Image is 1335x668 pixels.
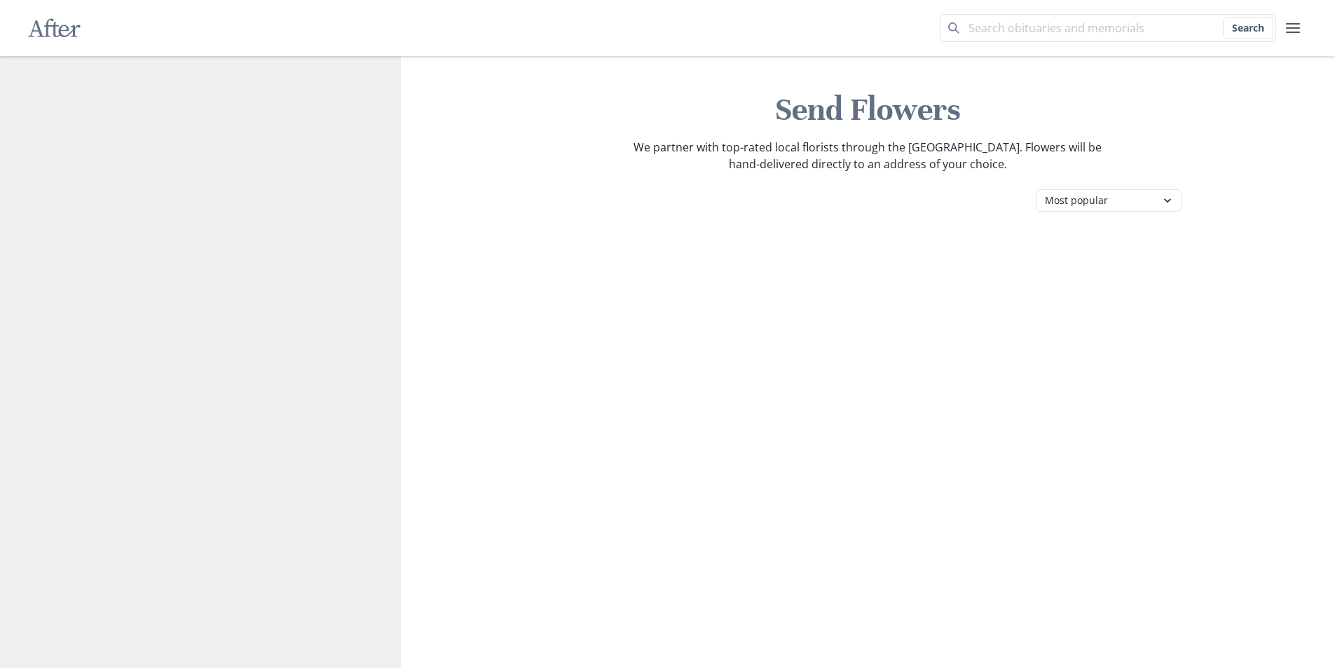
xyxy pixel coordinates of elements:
h1: Send Flowers [412,90,1324,130]
button: user menu [1279,14,1307,42]
input: Search term [940,14,1276,42]
p: We partner with top-rated local florists through the [GEOGRAPHIC_DATA]. Flowers will be hand-deli... [632,139,1103,172]
button: Search [1223,17,1273,39]
select: Category filter [1036,189,1182,212]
